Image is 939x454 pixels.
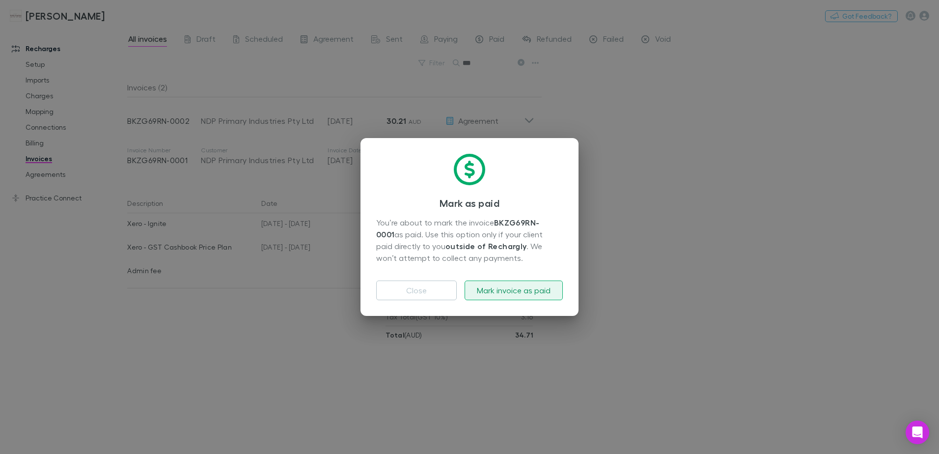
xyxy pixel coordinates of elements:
div: You’re about to mark the invoice as paid. Use this option only if your client paid directly to yo... [376,217,563,265]
button: Mark invoice as paid [465,281,563,300]
div: Open Intercom Messenger [906,421,929,444]
h3: Mark as paid [376,197,563,209]
button: Close [376,281,457,300]
strong: outside of Rechargly [445,241,526,251]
